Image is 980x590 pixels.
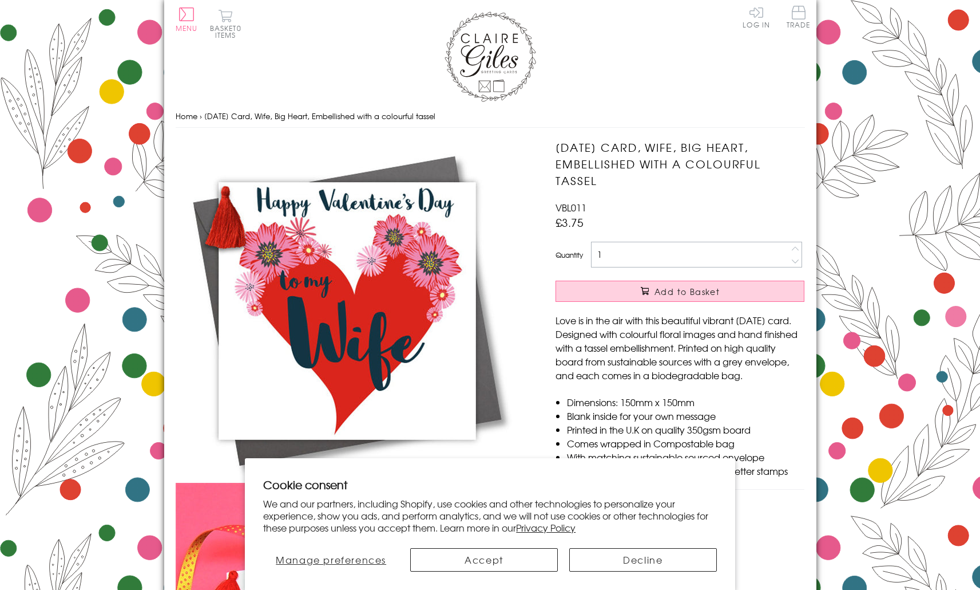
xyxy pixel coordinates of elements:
a: Log In [743,6,770,28]
span: Menu [176,23,198,33]
span: £3.75 [556,214,584,230]
a: Home [176,111,197,121]
img: Claire Giles Greetings Cards [445,11,536,102]
span: [DATE] Card, Wife, Big Heart, Embellished with a colourful tassel [204,111,435,121]
nav: breadcrumbs [176,105,805,128]
img: Valentine's Day Card, Wife, Big Heart, Embellished with a colourful tassel [176,139,519,483]
h1: [DATE] Card, Wife, Big Heart, Embellished with a colourful tassel [556,139,804,188]
p: We and our partners, including Shopify, use cookies and other technologies to personalize your ex... [263,498,717,533]
li: Dimensions: 150mm x 150mm [567,395,804,409]
a: Privacy Policy [516,521,576,534]
a: Trade [787,6,811,30]
p: Love is in the air with this beautiful vibrant [DATE] card. Designed with colourful floral images... [556,313,804,382]
button: Accept [410,548,558,572]
li: With matching sustainable sourced envelope [567,450,804,464]
button: Add to Basket [556,281,804,302]
li: Printed in the U.K on quality 350gsm board [567,423,804,436]
span: Manage preferences [276,553,386,567]
li: Blank inside for your own message [567,409,804,423]
h2: Cookie consent [263,477,717,493]
button: Basket0 items [210,9,241,38]
span: › [200,111,202,121]
span: 0 items [215,23,241,40]
button: Menu [176,7,198,32]
li: Comes wrapped in Compostable bag [567,436,804,450]
button: Manage preferences [263,548,399,572]
label: Quantity [556,250,583,260]
span: Add to Basket [654,286,720,297]
span: VBL011 [556,200,586,214]
span: Trade [787,6,811,28]
button: Decline [569,548,717,572]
